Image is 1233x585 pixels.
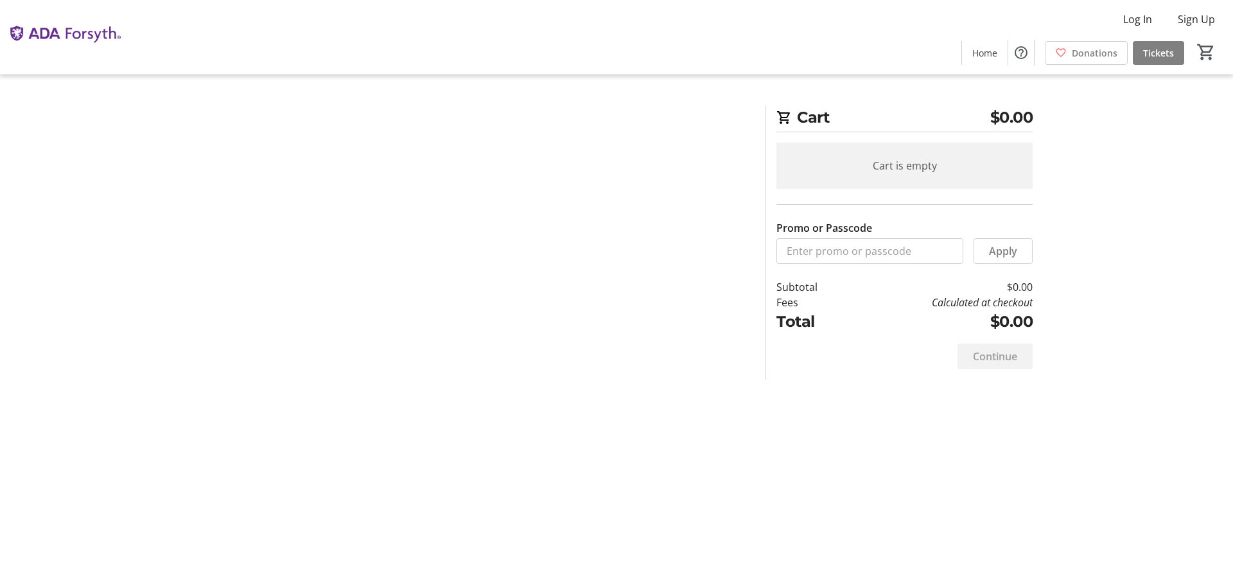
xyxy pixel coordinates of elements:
td: Subtotal [776,279,851,295]
button: Log In [1113,9,1162,30]
a: Tickets [1133,41,1184,65]
a: Home [962,41,1008,65]
button: Help [1008,40,1034,65]
input: Enter promo or passcode [776,238,963,264]
td: Fees [776,295,851,310]
div: Cart is empty [776,143,1033,189]
a: Donations [1045,41,1128,65]
td: Calculated at checkout [851,295,1033,310]
button: Cart [1194,40,1218,64]
h2: Cart [776,106,1033,132]
img: The ADA Forsyth Institute's Logo [8,5,122,69]
button: Sign Up [1167,9,1225,30]
span: Tickets [1143,46,1174,60]
span: Apply [989,243,1017,259]
span: Log In [1123,12,1152,27]
span: Sign Up [1178,12,1215,27]
span: Home [972,46,997,60]
span: Donations [1072,46,1117,60]
td: $0.00 [851,310,1033,333]
button: Apply [974,238,1033,264]
td: $0.00 [851,279,1033,295]
td: Total [776,310,851,333]
label: Promo or Passcode [776,220,872,236]
span: $0.00 [990,106,1033,129]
